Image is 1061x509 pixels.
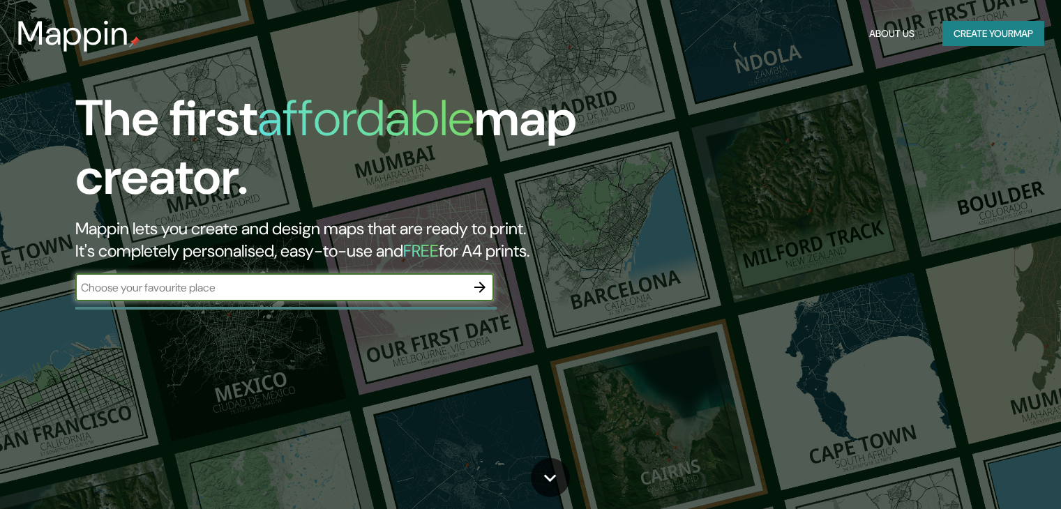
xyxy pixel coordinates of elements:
h3: Mappin [17,14,129,53]
h1: The first map creator. [75,89,606,218]
button: Create yourmap [942,21,1044,47]
h2: Mappin lets you create and design maps that are ready to print. It's completely personalised, eas... [75,218,606,262]
h1: affordable [257,86,474,151]
h5: FREE [403,240,439,261]
input: Choose your favourite place [75,280,466,296]
img: mappin-pin [129,36,140,47]
button: About Us [864,21,920,47]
